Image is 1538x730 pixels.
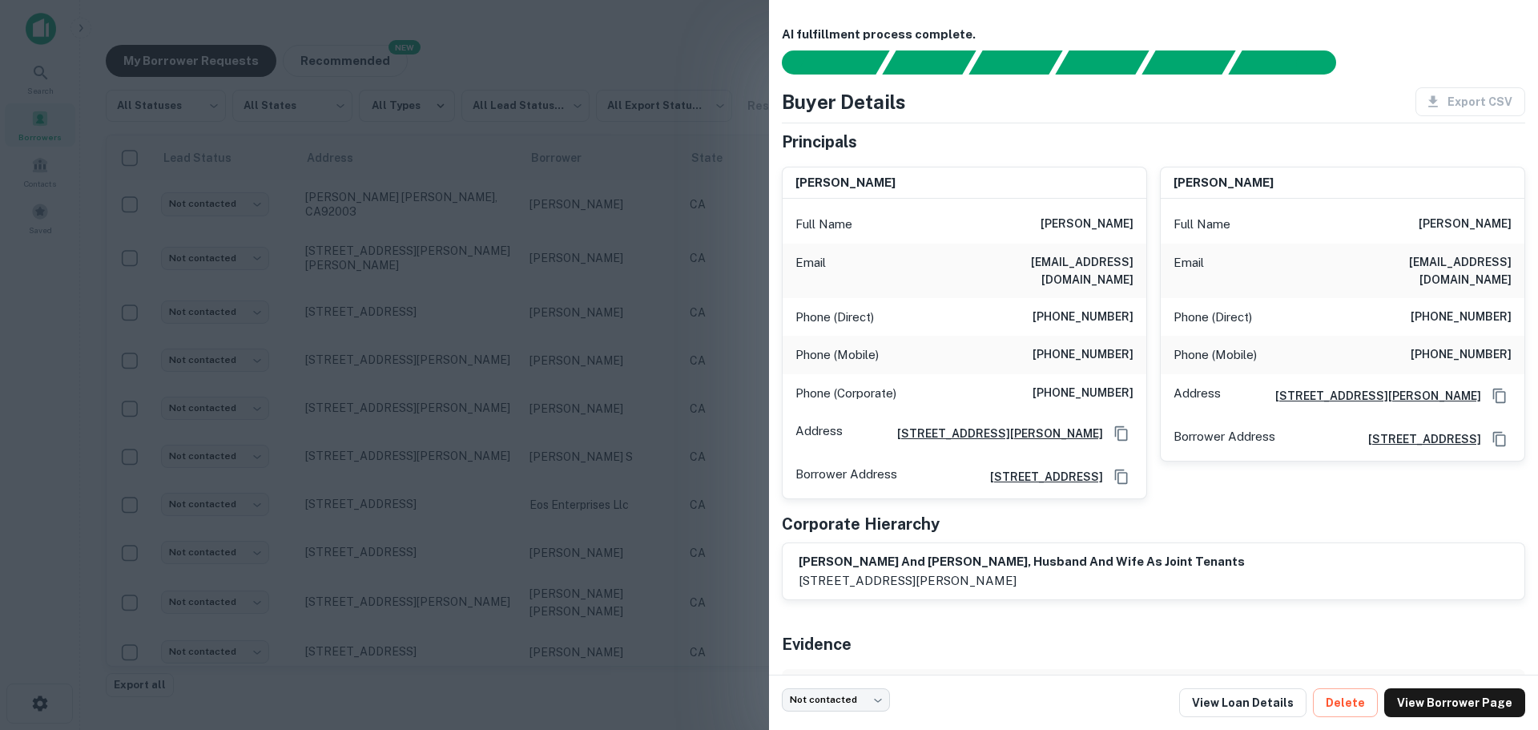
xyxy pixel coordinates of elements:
h6: [PERSON_NAME] [1419,215,1512,234]
p: Email [795,253,826,288]
h5: Principals [782,130,857,154]
h6: [EMAIL_ADDRESS][DOMAIN_NAME] [1319,253,1512,288]
h6: [PHONE_NUMBER] [1033,345,1133,365]
p: Phone (Direct) [1174,308,1252,327]
th: Source [1006,669,1134,714]
div: Sending borrower request to AI... [763,50,883,75]
a: [STREET_ADDRESS][PERSON_NAME] [1262,387,1481,405]
div: Documents found, AI parsing details... [968,50,1062,75]
p: Email [1174,253,1204,288]
a: [STREET_ADDRESS] [1355,430,1481,448]
h6: AI fulfillment process complete. [782,26,1525,44]
a: [STREET_ADDRESS][PERSON_NAME] [884,425,1103,442]
h6: [PERSON_NAME] and [PERSON_NAME], husband and wife as joint tenants [799,553,1245,571]
p: Phone (Mobile) [795,345,879,365]
button: Delete [1313,688,1378,717]
a: View Loan Details [1179,688,1306,717]
button: Copy Address [1488,427,1512,451]
p: Address [795,421,843,446]
p: Address [1174,384,1221,408]
h5: Corporate Hierarchy [782,512,940,536]
a: View Borrower Page [1384,688,1525,717]
iframe: Chat Widget [1458,602,1538,679]
h6: [PERSON_NAME] [795,174,896,192]
h6: [PHONE_NUMBER] [1033,384,1133,403]
p: Borrower Address [1174,427,1275,451]
a: [STREET_ADDRESS] [977,468,1103,486]
p: Phone (Corporate) [795,384,896,403]
div: Principals found, AI now looking for contact information... [1055,50,1149,75]
div: Principals found, still searching for contact information. This may take time... [1141,50,1235,75]
p: Phone (Mobile) [1174,345,1257,365]
p: Phone (Direct) [795,308,874,327]
h4: Buyer Details [782,87,906,116]
div: Not contacted [782,688,890,712]
h6: [PERSON_NAME] [1041,215,1133,234]
h6: [EMAIL_ADDRESS][DOMAIN_NAME] [941,253,1133,288]
th: Name [782,669,1006,714]
p: [STREET_ADDRESS][PERSON_NAME] [799,571,1245,591]
p: Full Name [1174,215,1230,234]
p: Borrower Address [795,465,897,489]
h6: [PHONE_NUMBER] [1033,308,1133,327]
p: Full Name [795,215,852,234]
h6: [PHONE_NUMBER] [1411,345,1512,365]
h5: Evidence [782,632,852,656]
button: Copy Address [1488,384,1512,408]
div: AI fulfillment process complete. [1229,50,1355,75]
div: Your request is received and processing... [882,50,976,75]
h6: [PERSON_NAME] [1174,174,1274,192]
button: Copy Address [1109,465,1133,489]
h6: [PHONE_NUMBER] [1411,308,1512,327]
button: Copy Address [1109,421,1133,446]
th: Type [1134,669,1427,714]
